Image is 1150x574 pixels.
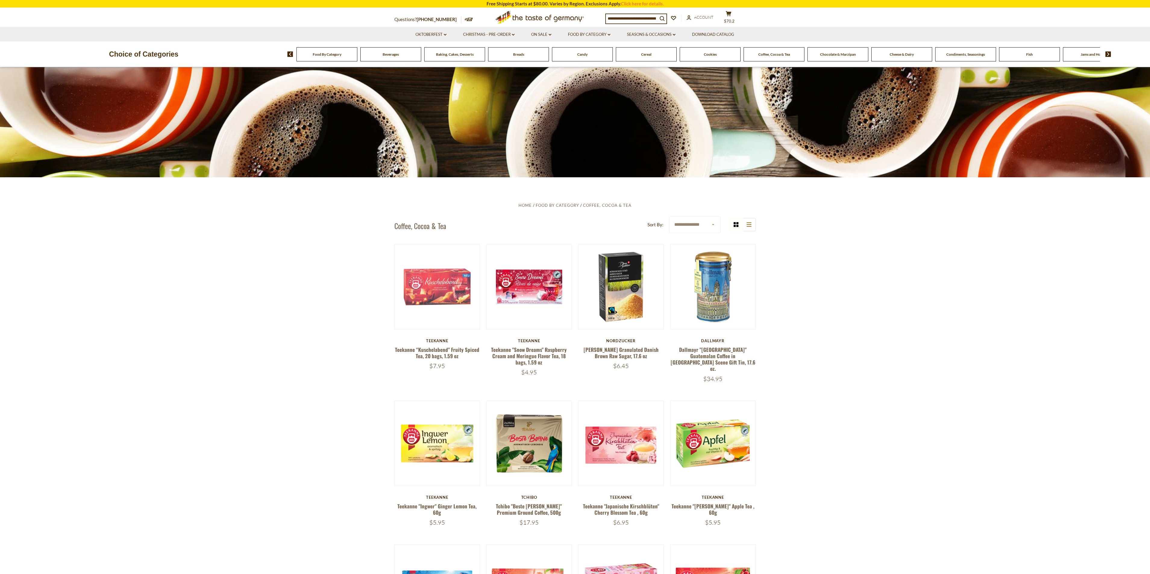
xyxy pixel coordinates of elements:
a: Food By Category [313,52,341,57]
span: $34.95 [703,375,722,383]
a: Teekanne “Kuschelabend" Fruity Spiced Tea, 20 bags, 1.59 oz [395,346,479,360]
a: Candy [577,52,588,57]
a: Cookies [704,52,717,57]
a: Dallmayr "[GEOGRAPHIC_DATA]" Guatemalan Coffee in [GEOGRAPHIC_DATA] Scene Gift Tin, 17.6 oz. [671,346,755,373]
img: previous arrow [287,51,293,57]
a: [PHONE_NUMBER] [417,17,457,22]
span: $4.95 [521,368,537,376]
span: $7.95 [429,362,445,370]
a: Home [519,203,532,208]
span: $6.45 [613,362,629,370]
span: $5.95 [705,519,721,526]
a: [PERSON_NAME] Granulated Danish Brown Raw Sugar, 17.6 oz [584,346,659,360]
label: Sort By: [647,221,663,228]
img: Dallmayr "San Sebastian" Guatemalan Coffee in Munich Scene Gift Tin, 17.6 oz. [670,244,756,330]
a: Christmas - PRE-ORDER [463,31,515,38]
div: Teekanne [670,495,756,500]
a: Chocolate & Marzipan [820,52,856,57]
a: Teekanne "Snow Dreams" Raspberry Cream and Meringue Flavor Tea, 18 bags, 1.59 oz [491,346,567,366]
button: $70.2 [720,11,738,26]
a: Food By Category [568,31,610,38]
a: On Sale [531,31,551,38]
a: Seasons & Occasions [627,31,675,38]
h1: Coffee, Cocoa & Tea [394,221,446,230]
a: Coffee, Cocoa & Tea [758,52,790,57]
div: Dallmayr [670,338,756,343]
span: $6.95 [613,519,629,526]
span: $17.95 [519,519,539,526]
a: Cheese & Dairy [890,52,914,57]
a: Tchibo "Beste [PERSON_NAME]" Premium Ground Coffee, 500g [496,502,562,516]
img: Teekanne “Kuschelabend" Fruity Spiced Tea, 20 bags, 1.59 oz [395,244,480,330]
div: Teekanne [578,495,664,500]
a: Breads [513,52,524,57]
img: Tchibo "Beste Bohne" Premium Ground Coffee, 500g [487,401,572,486]
a: Condiments, Seasonings [946,52,985,57]
a: Teekanne "[PERSON_NAME]" Apple Tea , 60g [672,502,754,516]
div: Teekanne [486,338,572,343]
img: Teekanne "Japanische Kirschblüten" Cherry Blossom Tea , 60g [578,401,664,486]
span: $5.95 [429,519,445,526]
img: next arrow [1105,51,1111,57]
a: Food By Category [536,203,579,208]
a: Teekanne "Japanische Kirschblüten" Cherry Blossom Tea , 60g [583,502,659,516]
img: Teekanne "Ingwer" Ginger Lemon Tea, 60g [395,401,480,486]
a: Jams and Honey [1081,52,1106,57]
a: Account [687,14,713,21]
span: Account [694,15,713,20]
p: Questions? [394,16,461,23]
img: Teekanne "Apfel" Apple Tea , 60g [670,401,756,486]
a: Download Catalog [692,31,734,38]
div: Teekanne [394,495,480,500]
a: Cereal [641,52,651,57]
a: Click here for details. [621,1,664,6]
a: Baking, Cakes, Desserts [436,52,474,57]
a: Coffee, Cocoa & Tea [583,203,631,208]
div: Teekanne [394,338,480,343]
a: Fish [1026,52,1033,57]
div: Tchibo [486,495,572,500]
span: $70.2 [724,19,735,23]
img: Teekanne "Snow Dreams" Raspberry Cream and Meringue Flavor Tea, 18 bags, 1.59 oz [487,244,572,330]
a: Teekanne "Ingwer" Ginger Lemon Tea, 60g [397,502,477,516]
img: Dan Sukker Granulated Danish Brown Raw Sugar, 17.6 oz [578,244,664,330]
a: Oktoberfest [415,31,447,38]
a: Beverages [383,52,399,57]
div: Nordzucker [578,338,664,343]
